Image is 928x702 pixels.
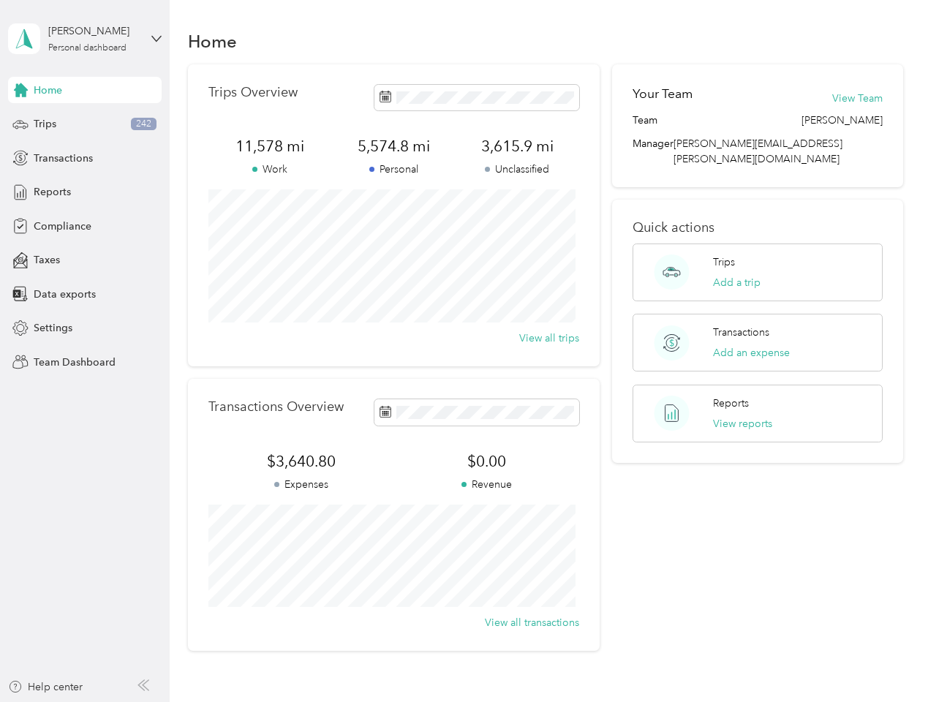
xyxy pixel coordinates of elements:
button: View all transactions [485,615,579,630]
p: Revenue [393,477,579,492]
span: Trips [34,116,56,132]
button: Add a trip [713,275,761,290]
button: View reports [713,416,772,431]
p: Reports [713,396,749,411]
span: Settings [34,320,72,336]
p: Quick actions [633,220,882,235]
span: Team [633,113,657,128]
span: Reports [34,184,71,200]
span: 3,615.9 mi [456,136,579,156]
span: 11,578 mi [208,136,332,156]
span: $0.00 [393,451,579,472]
button: View Team [832,91,883,106]
span: Transactions [34,151,93,166]
span: $3,640.80 [208,451,394,472]
div: Personal dashboard [48,44,127,53]
button: View all trips [519,331,579,346]
p: Expenses [208,477,394,492]
iframe: Everlance-gr Chat Button Frame [846,620,928,702]
button: Add an expense [713,345,790,361]
h1: Home [188,34,237,49]
p: Unclassified [456,162,579,177]
p: Trips [713,254,735,270]
p: Personal [332,162,456,177]
span: Taxes [34,252,60,268]
span: Team Dashboard [34,355,116,370]
span: Data exports [34,287,96,302]
h2: Your Team [633,85,693,103]
p: Transactions Overview [208,399,344,415]
span: Manager [633,136,674,167]
span: Compliance [34,219,91,234]
p: Trips Overview [208,85,298,100]
span: 242 [131,118,156,131]
span: Home [34,83,62,98]
span: 5,574.8 mi [332,136,456,156]
p: Work [208,162,332,177]
button: Help center [8,679,83,695]
span: [PERSON_NAME][EMAIL_ADDRESS][PERSON_NAME][DOMAIN_NAME] [674,137,842,165]
div: [PERSON_NAME] [48,23,140,39]
p: Transactions [713,325,769,340]
span: [PERSON_NAME] [801,113,883,128]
